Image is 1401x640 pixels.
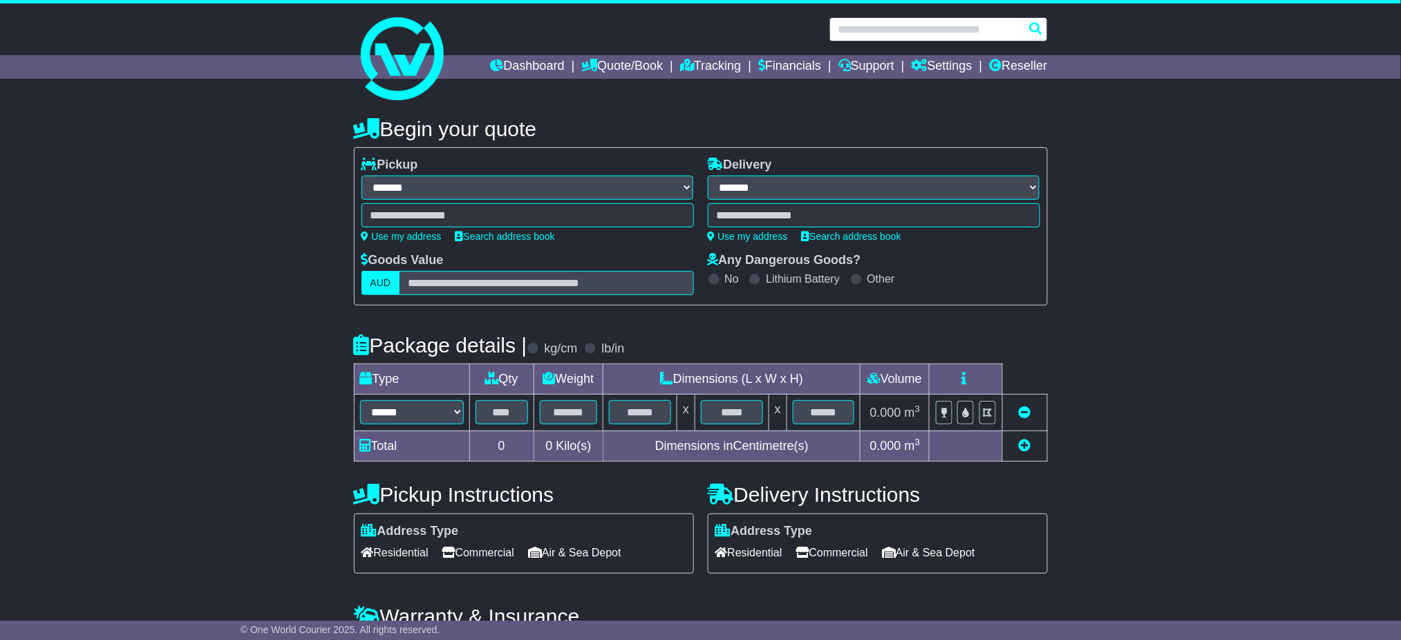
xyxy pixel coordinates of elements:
label: lb/in [601,341,624,357]
a: Add new item [1019,439,1031,453]
span: Commercial [796,542,868,563]
a: Settings [912,55,972,79]
td: x [677,395,695,431]
a: Search address book [455,231,555,242]
a: Reseller [989,55,1047,79]
label: Any Dangerous Goods? [708,253,861,268]
a: Quote/Book [581,55,663,79]
label: Pickup [361,158,418,173]
label: Lithium Battery [766,272,840,285]
a: Use my address [361,231,442,242]
td: Dimensions (L x W x H) [603,364,861,395]
a: Support [838,55,894,79]
span: 0.000 [870,406,901,420]
span: Residential [361,542,429,563]
span: 0 [545,439,552,453]
a: Financials [758,55,821,79]
span: Commercial [442,542,514,563]
td: Weight [534,364,603,395]
label: Address Type [361,524,459,539]
td: 0 [469,431,534,461]
td: Kilo(s) [534,431,603,461]
a: Use my address [708,231,788,242]
td: Type [354,364,469,395]
a: Remove this item [1019,406,1031,420]
sup: 3 [915,437,921,447]
span: Air & Sea Depot [882,542,975,563]
label: kg/cm [544,341,577,357]
h4: Warranty & Insurance [354,605,1048,628]
span: Residential [715,542,782,563]
sup: 3 [915,404,921,414]
h4: Pickup Instructions [354,483,694,506]
label: No [725,272,739,285]
a: Search address book [802,231,901,242]
h4: Package details | [354,334,527,357]
span: Air & Sea Depot [528,542,621,563]
td: Volume [861,364,930,395]
label: Address Type [715,524,813,539]
span: m [905,406,921,420]
a: Dashboard [491,55,565,79]
label: Goods Value [361,253,444,268]
td: Qty [469,364,534,395]
h4: Delivery Instructions [708,483,1048,506]
span: © One World Courier 2025. All rights reserved. [241,624,440,635]
span: m [905,439,921,453]
h4: Begin your quote [354,117,1048,140]
span: 0.000 [870,439,901,453]
label: AUD [361,271,400,295]
label: Delivery [708,158,772,173]
td: Total [354,431,469,461]
a: Tracking [680,55,741,79]
td: Dimensions in Centimetre(s) [603,431,861,461]
td: x [769,395,787,431]
label: Other [867,272,895,285]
